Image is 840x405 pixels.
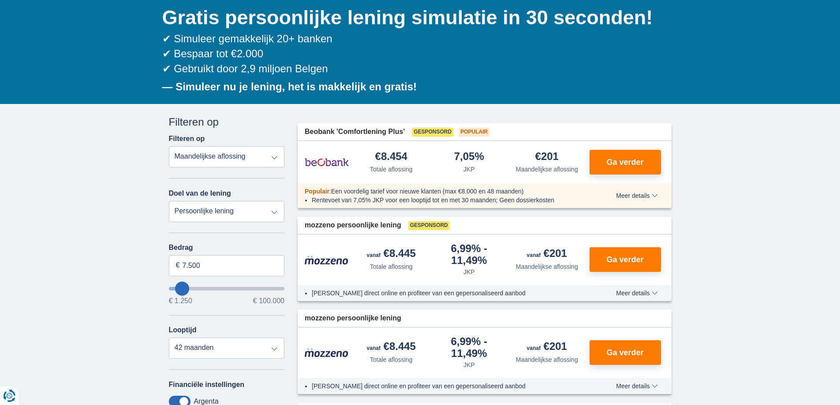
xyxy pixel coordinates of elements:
span: Ga verder [606,256,643,264]
div: €8.454 [375,151,407,163]
div: Maandelijkse aflossing [516,165,578,174]
button: Meer details [609,290,664,297]
button: Meer details [609,192,664,199]
span: mozzeno persoonlijke lening [305,313,401,323]
span: Meer details [616,290,657,296]
li: [PERSON_NAME] direct online en profiteer van een gepersonaliseerd aanbod [312,289,584,297]
div: Maandelijkse aflossing [516,262,578,271]
div: Filteren op [169,115,285,130]
span: Meer details [616,193,657,199]
span: Populair [305,188,329,195]
label: Doel van de lening [169,189,231,197]
span: € 100.000 [253,297,284,305]
label: Bedrag [169,244,285,252]
div: €201 [527,248,567,260]
span: Meer details [616,383,657,389]
div: Totale aflossing [370,355,413,364]
button: Ga verder [590,150,661,175]
span: Gesponsord [408,221,450,230]
span: € [176,260,180,271]
span: Ga verder [606,158,643,166]
img: product.pl.alt Mozzeno [305,348,349,357]
label: Looptijd [169,326,197,334]
button: Ga verder [590,340,661,365]
label: Financiële instellingen [169,381,245,389]
span: € 1.250 [169,297,192,305]
div: 6,99% [434,243,505,266]
span: Beobank 'Comfortlening Plus' [305,127,405,137]
span: mozzeno persoonlijke lening [305,220,401,230]
img: product.pl.alt Mozzeno [305,255,349,265]
div: JKP [463,360,475,369]
div: €8.445 [367,248,416,260]
li: [PERSON_NAME] direct online en profiteer van een gepersonaliseerd aanbod [312,382,584,390]
div: 7,05% [454,151,484,163]
div: €8.445 [367,341,416,353]
img: product.pl.alt Beobank [305,151,349,173]
h1: Gratis persoonlijke lening simulatie in 30 seconden! [162,4,672,31]
div: ✔ Simuleer gemakkelijk 20+ banken ✔ Bespaar tot €2.000 ✔ Gebruikt door 2,9 miljoen Belgen [162,31,672,77]
span: Ga verder [606,349,643,357]
div: 6,99% [434,336,505,359]
button: Meer details [609,383,664,390]
input: wantToBorrow [169,287,285,290]
button: Ga verder [590,247,661,272]
div: €201 [535,151,559,163]
div: JKP [463,268,475,276]
span: Populair [459,128,489,137]
span: Gesponsord [412,128,453,137]
li: Rentevoet van 7,05% JKP voor een looptijd tot en met 30 maanden; Geen dossierkosten [312,196,584,204]
div: €201 [527,341,567,353]
div: : [298,187,591,196]
b: — Simuleer nu je lening, het is makkelijk en gratis! [162,81,417,93]
label: Filteren op [169,135,205,143]
div: JKP [463,165,475,174]
div: Totale aflossing [370,262,413,271]
div: Maandelijkse aflossing [516,355,578,364]
span: Een voordelig tarief voor nieuwe klanten (max €8.000 en 48 maanden) [331,188,524,195]
div: Totale aflossing [370,165,413,174]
